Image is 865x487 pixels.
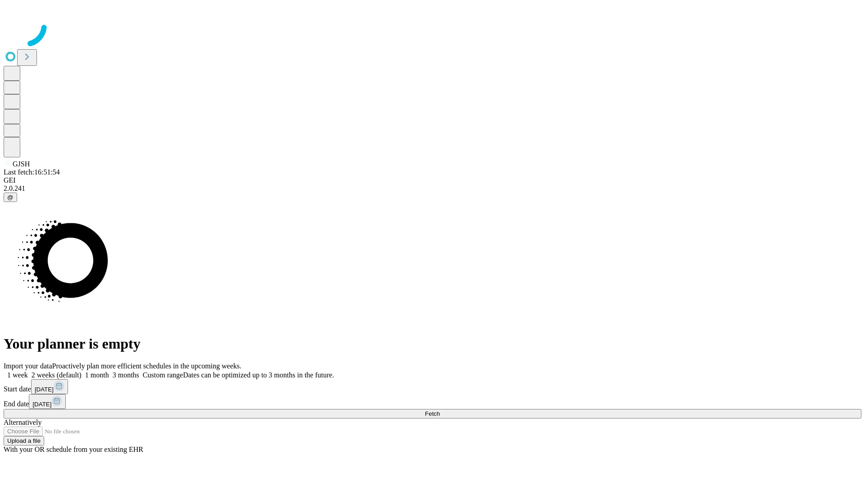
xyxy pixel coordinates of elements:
[4,193,17,202] button: @
[85,371,109,379] span: 1 month
[4,394,861,409] div: End date
[4,379,861,394] div: Start date
[7,371,28,379] span: 1 week
[52,362,241,370] span: Proactively plan more efficient schedules in the upcoming weeks.
[4,362,52,370] span: Import your data
[183,371,334,379] span: Dates can be optimized up to 3 months in the future.
[29,394,66,409] button: [DATE]
[4,446,143,453] span: With your OR schedule from your existing EHR
[4,409,861,418] button: Fetch
[7,194,14,201] span: @
[4,335,861,352] h1: Your planner is empty
[4,436,44,446] button: Upload a file
[32,371,82,379] span: 2 weeks (default)
[13,160,30,168] span: GJSH
[32,401,51,408] span: [DATE]
[143,371,183,379] span: Custom range
[4,418,41,426] span: Alternatively
[4,184,861,193] div: 2.0.241
[425,410,440,417] span: Fetch
[4,176,861,184] div: GEI
[4,168,60,176] span: Last fetch: 16:51:54
[31,379,68,394] button: [DATE]
[113,371,139,379] span: 3 months
[35,386,54,393] span: [DATE]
